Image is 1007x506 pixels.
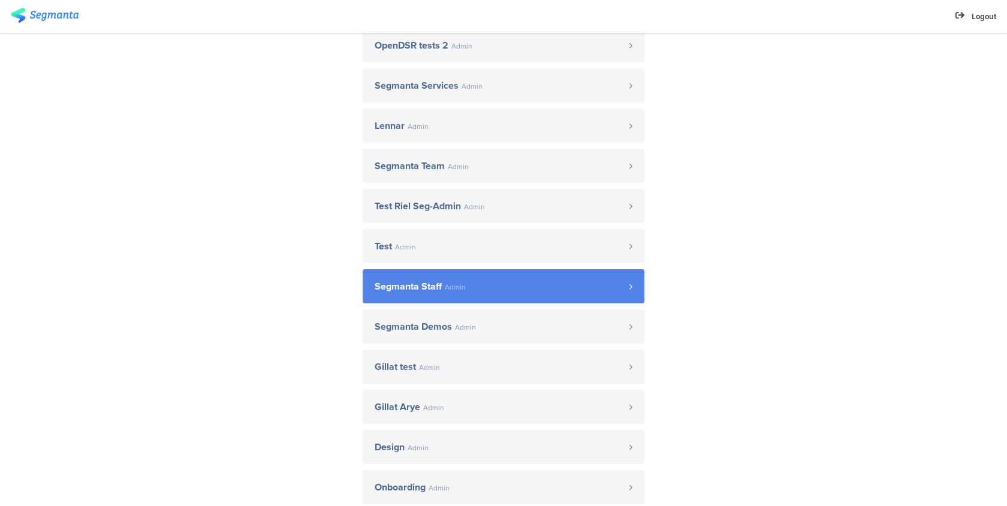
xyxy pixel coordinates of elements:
[363,68,644,103] a: Segmanta Services Admin
[363,28,644,62] a: OpenDSR tests 2 Admin
[363,350,644,384] a: Gillat test Admin
[429,484,450,492] span: Admin
[363,309,644,344] a: Segmanta Demos Admin
[363,109,644,143] a: Lennar Admin
[375,242,392,251] span: Test
[363,390,644,424] a: Gillat Arye Admin
[363,189,644,223] a: Test Riel Seg-Admin Admin
[972,11,996,22] span: Logout
[363,149,644,183] a: Segmanta Team Admin
[375,282,442,291] span: Segmanta Staff
[375,121,405,131] span: Lennar
[395,243,416,251] span: Admin
[375,322,452,332] span: Segmanta Demos
[408,123,429,130] span: Admin
[375,201,461,211] span: Test Riel Seg-Admin
[419,364,440,371] span: Admin
[363,470,644,504] a: Onboarding Admin
[455,324,476,331] span: Admin
[448,163,469,170] span: Admin
[363,229,644,263] a: Test Admin
[375,41,448,50] span: OpenDSR tests 2
[423,404,444,411] span: Admin
[375,483,426,492] span: Onboarding
[375,442,405,452] span: Design
[464,203,485,210] span: Admin
[375,402,420,412] span: Gillat Arye
[408,444,429,451] span: Admin
[445,284,466,291] span: Admin
[375,161,445,171] span: Segmanta Team
[462,83,483,90] span: Admin
[451,43,472,50] span: Admin
[375,81,459,91] span: Segmanta Services
[375,362,416,372] span: Gillat test
[11,8,79,23] img: segmanta logo
[363,430,644,464] a: Design Admin
[363,269,644,303] a: Segmanta Staff Admin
